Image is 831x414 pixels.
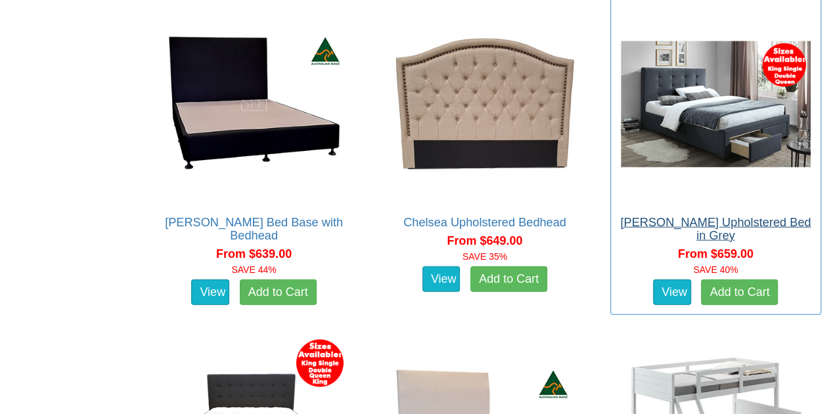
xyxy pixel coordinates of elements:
[618,6,814,202] img: Rhodes Upholstered Bed in Grey
[191,279,229,306] a: View
[231,264,276,275] font: SAVE 44%
[701,279,778,306] a: Add to Cart
[156,6,352,202] img: Luna Bed Base with Bedhead
[165,216,343,242] a: [PERSON_NAME] Bed Base with Bedhead
[653,279,691,306] a: View
[693,264,738,275] font: SAVE 40%
[678,247,753,260] span: From $659.00
[462,251,507,262] font: SAVE 35%
[403,216,566,229] a: Chelsea Upholstered Bedhead
[240,279,317,306] a: Add to Cart
[620,216,811,242] a: [PERSON_NAME] Upholstered Bed in Grey
[447,234,522,247] span: From $649.00
[422,266,460,293] a: View
[216,247,292,260] span: From $639.00
[386,6,583,202] img: Chelsea Upholstered Bedhead
[470,266,547,293] a: Add to Cart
